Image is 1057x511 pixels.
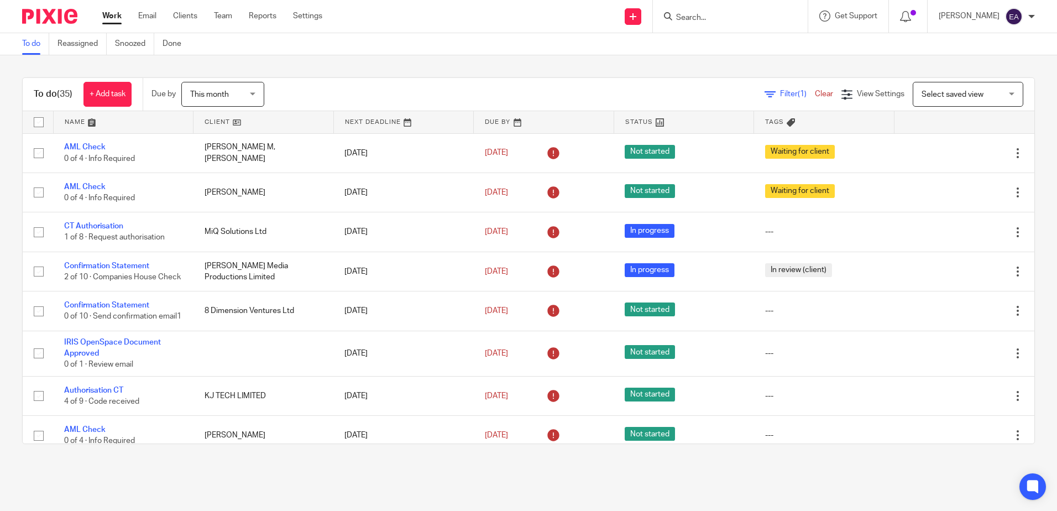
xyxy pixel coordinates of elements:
[765,263,832,277] span: In review (client)
[83,82,132,107] a: + Add task
[193,252,334,291] td: [PERSON_NAME] Media Productions Limited
[835,12,877,20] span: Get Support
[625,427,675,441] span: Not started
[765,305,883,316] div: ---
[193,376,334,415] td: KJ TECH LIMITED
[765,184,835,198] span: Waiting for client
[64,143,106,151] a: AML Check
[765,348,883,359] div: ---
[625,303,675,316] span: Not started
[163,33,190,55] a: Done
[485,307,508,315] span: [DATE]
[485,268,508,275] span: [DATE]
[333,173,474,212] td: [DATE]
[333,416,474,455] td: [DATE]
[333,331,474,376] td: [DATE]
[173,11,197,22] a: Clients
[765,430,883,441] div: ---
[64,313,181,321] span: 0 of 10 · Send confirmation email1
[922,91,983,98] span: Select saved view
[193,416,334,455] td: [PERSON_NAME]
[214,11,232,22] a: Team
[64,273,181,281] span: 2 of 10 · Companies House Check
[765,145,835,159] span: Waiting for client
[64,398,139,405] span: 4 of 9 · Code received
[857,90,904,98] span: View Settings
[485,189,508,196] span: [DATE]
[780,90,815,98] span: Filter
[798,90,807,98] span: (1)
[625,184,675,198] span: Not started
[64,183,106,191] a: AML Check
[193,173,334,212] td: [PERSON_NAME]
[333,212,474,252] td: [DATE]
[64,387,123,394] a: Authorisation CT
[333,376,474,415] td: [DATE]
[102,11,122,22] a: Work
[485,149,508,157] span: [DATE]
[64,426,106,434] a: AML Check
[293,11,322,22] a: Settings
[625,345,675,359] span: Not started
[22,33,49,55] a: To do
[34,88,72,100] h1: To do
[625,263,674,277] span: In progress
[485,350,508,357] span: [DATE]
[765,119,784,125] span: Tags
[625,224,674,238] span: In progress
[815,90,833,98] a: Clear
[485,392,508,400] span: [DATE]
[64,262,149,270] a: Confirmation Statement
[138,11,156,22] a: Email
[64,155,135,163] span: 0 of 4 · Info Required
[190,91,229,98] span: This month
[485,228,508,236] span: [DATE]
[625,388,675,401] span: Not started
[64,234,165,242] span: 1 of 8 · Request authorisation
[64,301,149,309] a: Confirmation Statement
[249,11,276,22] a: Reports
[1005,8,1023,25] img: svg%3E
[64,194,135,202] span: 0 of 4 · Info Required
[64,338,161,357] a: IRIS OpenSpace Document Approved
[333,252,474,291] td: [DATE]
[765,226,883,237] div: ---
[675,13,775,23] input: Search
[193,291,334,331] td: 8 Dimension Ventures Ltd
[939,11,1000,22] p: [PERSON_NAME]
[625,145,675,159] span: Not started
[151,88,176,100] p: Due by
[64,361,133,369] span: 0 of 1 · Review email
[115,33,154,55] a: Snoozed
[333,291,474,331] td: [DATE]
[57,90,72,98] span: (35)
[485,431,508,439] span: [DATE]
[333,133,474,173] td: [DATE]
[193,133,334,173] td: [PERSON_NAME] M, [PERSON_NAME]
[193,212,334,252] td: MiQ Solutions Ltd
[57,33,107,55] a: Reassigned
[64,222,123,230] a: CT Authorisation
[64,437,135,445] span: 0 of 4 · Info Required
[765,390,883,401] div: ---
[22,9,77,24] img: Pixie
